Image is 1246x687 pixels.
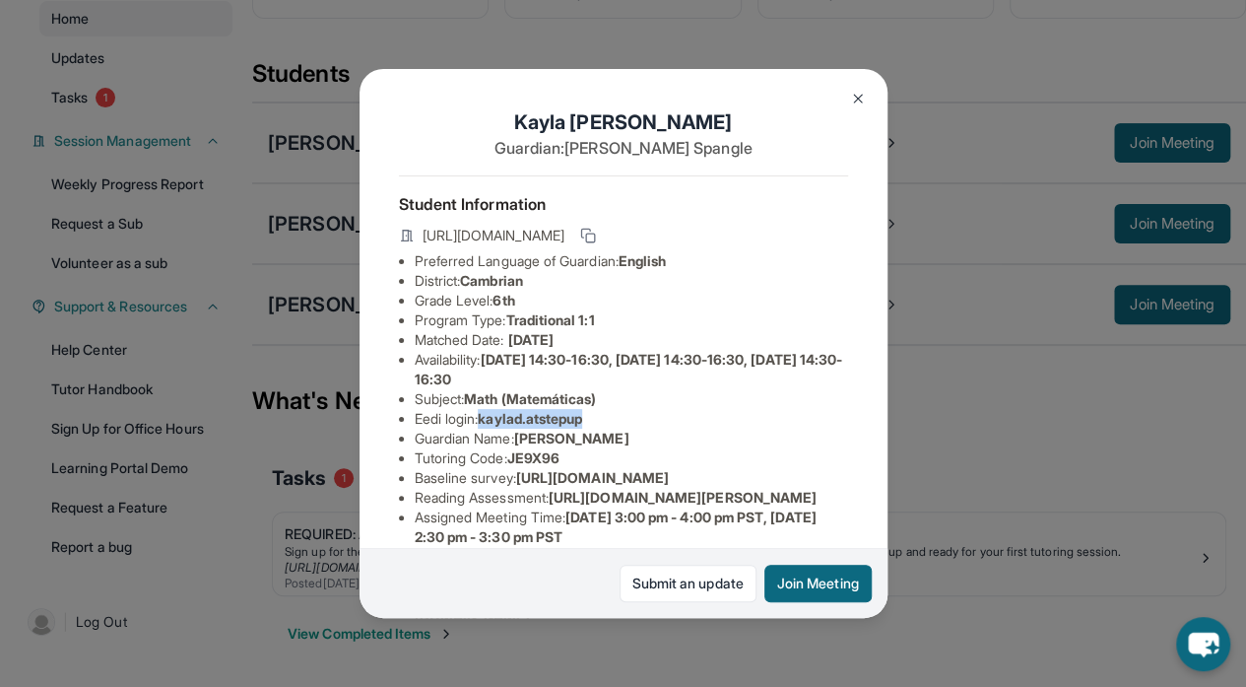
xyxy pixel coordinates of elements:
li: Temporary tutoring link : [415,547,848,567]
img: Close Icon [850,91,866,106]
span: [PERSON_NAME] [514,430,629,447]
li: Baseline survey : [415,468,848,488]
span: kaylad.atstepup [478,410,582,427]
li: Tutoring Code : [415,448,848,468]
li: Availability: [415,350,848,389]
h4: Student Information [399,192,848,216]
span: English [619,252,667,269]
li: Assigned Meeting Time : [415,508,848,547]
li: Preferred Language of Guardian: [415,251,848,271]
span: Math (Matemáticas) [464,390,596,407]
span: [URL][DOMAIN_NAME] [423,226,564,245]
li: Grade Level: [415,291,848,310]
li: Matched Date: [415,330,848,350]
li: District: [415,271,848,291]
span: JE9X96 [507,449,559,466]
span: [URL][DOMAIN_NAME] [516,469,669,486]
span: [URL][DOMAIN_NAME][PERSON_NAME] [549,489,817,506]
li: Program Type: [415,310,848,330]
span: Traditional 1:1 [505,311,594,328]
span: [DATE] 3:00 pm - 4:00 pm PST, [DATE] 2:30 pm - 3:30 pm PST [415,509,817,545]
button: Join Meeting [764,565,872,602]
button: chat-button [1176,617,1230,671]
li: Subject : [415,389,848,409]
span: [DATE] 14:30-16:30, [DATE] 14:30-16:30, [DATE] 14:30-16:30 [415,351,843,387]
span: Cambrian [460,272,523,289]
h1: Kayla [PERSON_NAME] [399,108,848,136]
li: Guardian Name : [415,429,848,448]
p: Guardian: [PERSON_NAME] Spangle [399,136,848,160]
a: Submit an update [620,565,756,602]
button: Copy link [576,224,600,247]
li: Eedi login : [415,409,848,429]
span: 6th [492,292,514,309]
span: [DATE] [508,331,554,348]
li: Reading Assessment : [415,488,848,508]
